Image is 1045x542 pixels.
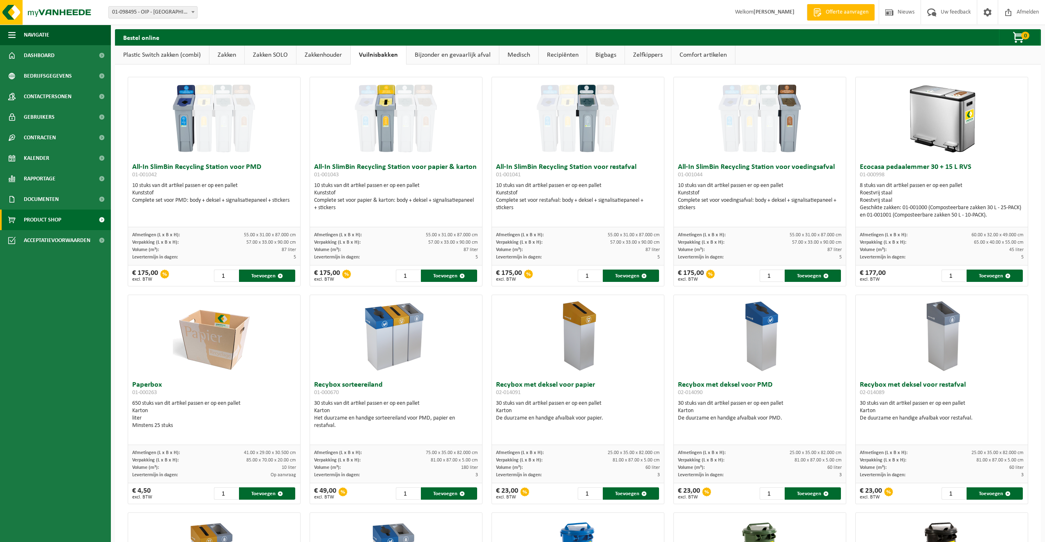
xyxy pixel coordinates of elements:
[860,255,905,260] span: Levertermijn in dagen:
[760,270,784,282] input: 1
[132,415,296,422] div: liter
[314,270,340,282] div: € 175,00
[678,473,723,477] span: Levertermijn in dagen:
[900,77,983,159] img: 01-000998
[942,270,966,282] input: 1
[860,277,886,282] span: excl. BTW
[603,270,659,282] button: Toevoegen
[132,400,296,429] div: 650 stuks van dit artikel passen er op een pallet
[496,381,660,398] h3: Recybox met deksel voor papier
[645,247,660,252] span: 87 liter
[496,458,542,463] span: Verpakking (L x B x H):
[132,240,179,245] span: Verpakking (L x B x H):
[24,210,61,230] span: Product Shop
[461,465,478,470] span: 180 liter
[173,77,255,159] img: 01-001042
[678,233,726,238] span: Afmetingen (L x B x H):
[396,270,420,282] input: 1
[24,25,49,45] span: Navigatie
[678,487,700,500] div: € 23,00
[678,197,842,212] div: Complete set voor voedingsafval: body + deksel + signalisatiepaneel + stickers
[967,487,1023,500] button: Toevoegen
[132,465,159,470] span: Volume (m³):
[314,487,336,500] div: € 49,00
[860,164,1024,180] h3: Ecocasa pedaalemmer 30 + 15 L RVS
[678,270,704,282] div: € 175,00
[24,189,59,210] span: Documenten
[245,46,296,65] a: Zakken SOLO
[314,458,361,463] span: Verpakking (L x B x H):
[314,450,362,455] span: Afmetingen (L x B x H):
[132,407,296,415] div: Karton
[496,390,521,396] span: 02-014091
[246,458,296,463] span: 85.00 x 70.00 x 20.00 cm
[539,46,587,65] a: Recipiënten
[24,66,72,86] span: Bedrijfsgegevens
[942,487,966,500] input: 1
[587,46,625,65] a: Bigbags
[839,473,842,477] span: 3
[464,247,478,252] span: 87 liter
[785,270,841,282] button: Toevoegen
[795,458,842,463] span: 81.00 x 87.00 x 5.00 cm
[246,240,296,245] span: 57.00 x 33.00 x 90.00 cm
[351,46,406,65] a: Vuilnisbakken
[860,197,1024,204] div: Roestvrij staal
[132,450,180,455] span: Afmetingen (L x B x H):
[132,458,179,463] span: Verpakking (L x B x H):
[860,400,1024,422] div: 30 stuks van dit artikel passen er op een pallet
[496,450,544,455] span: Afmetingen (L x B x H):
[132,172,157,178] span: 01-001042
[496,495,518,500] span: excl. BTW
[537,295,619,377] img: 02-014091
[496,189,660,197] div: Kunststof
[613,458,660,463] span: 81.00 x 87.00 x 5.00 cm
[244,450,296,455] span: 41.00 x 29.00 x 30.500 cm
[132,390,157,396] span: 01-000263
[578,487,602,500] input: 1
[839,255,842,260] span: 5
[314,172,339,178] span: 01-001043
[115,46,209,65] a: Plastic Switch zakken (combi)
[972,450,1024,455] span: 25.00 x 35.00 x 82.000 cm
[678,465,705,470] span: Volume (m³):
[355,295,437,377] img: 01-000670
[678,458,724,463] span: Verpakking (L x B x H):
[860,247,887,252] span: Volume (m³):
[132,247,159,252] span: Volume (m³):
[24,45,55,66] span: Dashboard
[608,233,660,238] span: 55.00 x 31.00 x 87.000 cm
[24,86,71,107] span: Contactpersonen
[671,46,735,65] a: Comfort artikelen
[496,270,522,282] div: € 175,00
[860,390,884,396] span: 02-014089
[678,381,842,398] h3: Recybox met deksel voor PMD
[678,247,705,252] span: Volume (m³):
[173,295,255,377] img: 01-000263
[496,277,522,282] span: excl. BTW
[578,270,602,282] input: 1
[678,390,703,396] span: 02-014090
[314,197,478,212] div: Complete set voor papier & karton: body + deksel + signalisatiepaneel + stickers
[860,465,887,470] span: Volume (m³):
[132,164,296,180] h3: All-In SlimBin Recycling Station voor PMD
[314,390,339,396] span: 01-000670
[314,164,478,180] h3: All-In SlimBin Recycling Station voor papier & karton
[109,7,197,18] span: 01-098495 - OIP - OUDENAARDE
[827,465,842,470] span: 60 liter
[314,400,478,429] div: 30 stuks van dit artikel passen er op een pallet
[426,233,478,238] span: 55.00 x 31.00 x 87.000 cm
[792,240,842,245] span: 57.00 x 33.00 x 90.00 cm
[678,255,723,260] span: Levertermijn in dagen:
[496,465,523,470] span: Volume (m³):
[657,473,660,477] span: 3
[132,381,296,398] h3: Paperbox
[678,495,700,500] span: excl. BTW
[239,270,295,282] button: Toevoegen
[496,172,521,178] span: 01-001041
[499,46,538,65] a: Medisch
[900,295,983,377] img: 02-014089
[282,247,296,252] span: 87 liter
[974,240,1024,245] span: 65.00 x 40.00 x 55.00 cm
[537,77,619,159] img: 01-001041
